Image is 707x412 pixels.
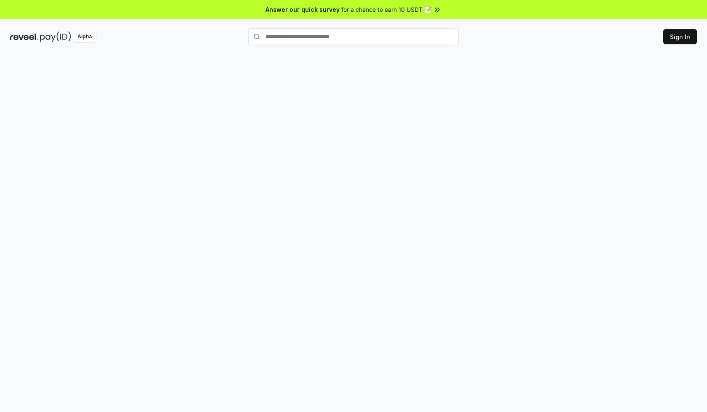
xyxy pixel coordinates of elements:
[73,32,96,42] div: Alpha
[40,32,71,42] img: pay_id
[663,29,697,44] button: Sign In
[10,32,38,42] img: reveel_dark
[341,5,431,14] span: for a chance to earn 10 USDT 📝
[266,5,340,14] span: Answer our quick survey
